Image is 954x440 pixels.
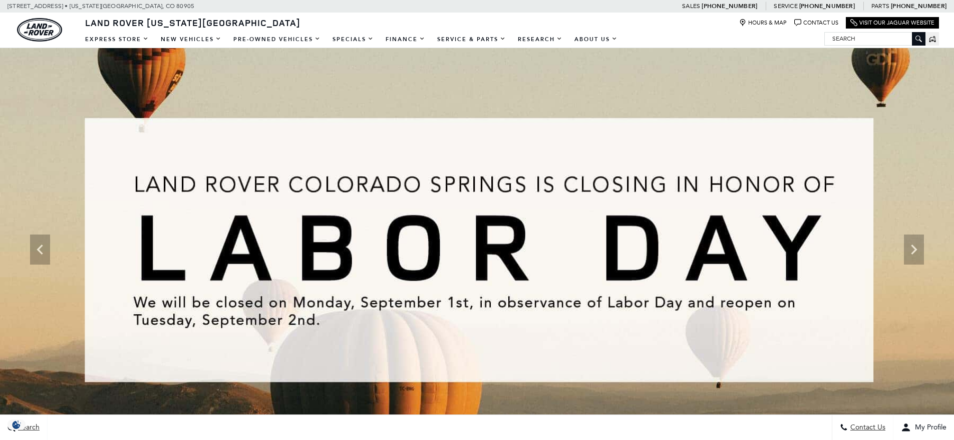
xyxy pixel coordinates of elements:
[79,31,155,48] a: EXPRESS STORE
[568,31,623,48] a: About Us
[739,19,787,27] a: Hours & Map
[5,419,28,430] section: Click to Open Cookie Consent Modal
[911,423,946,432] span: My Profile
[774,3,797,10] span: Service
[891,2,946,10] a: [PHONE_NUMBER]
[850,19,934,27] a: Visit Our Jaguar Website
[904,235,924,265] div: Next
[30,235,50,265] div: Previous
[5,419,28,430] img: Opt-Out Icon
[702,2,757,10] a: [PHONE_NUMBER]
[17,18,62,42] a: land-rover
[227,31,327,48] a: Pre-Owned Vehicles
[893,415,954,440] button: Open user profile menu
[380,31,431,48] a: Finance
[799,2,855,10] a: [PHONE_NUMBER]
[79,17,306,29] a: Land Rover [US_STATE][GEOGRAPHIC_DATA]
[871,3,889,10] span: Parts
[512,31,568,48] a: Research
[431,31,512,48] a: Service & Parts
[85,17,300,29] span: Land Rover [US_STATE][GEOGRAPHIC_DATA]
[327,31,380,48] a: Specials
[848,423,885,432] span: Contact Us
[8,3,194,10] a: [STREET_ADDRESS] • [US_STATE][GEOGRAPHIC_DATA], CO 80905
[17,18,62,42] img: Land Rover
[79,31,623,48] nav: Main Navigation
[825,33,925,45] input: Search
[155,31,227,48] a: New Vehicles
[794,19,838,27] a: Contact Us
[682,3,700,10] span: Sales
